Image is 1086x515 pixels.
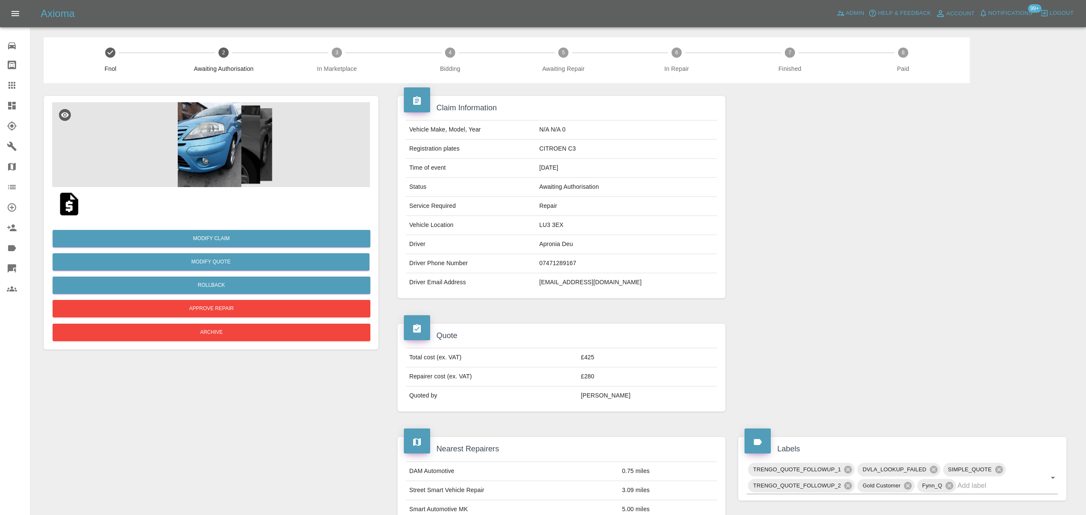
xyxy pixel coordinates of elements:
img: 2ab649d9-45a3-4226-a9be-73c953b5be53 [52,102,367,187]
button: Help & Feedback [866,7,933,20]
a: Admin [834,7,867,20]
td: LU3 3EX [536,216,717,235]
span: Admin [846,8,865,18]
span: Account [946,9,975,19]
span: Bidding [397,64,504,73]
td: Total cost (ex. VAT) [406,348,578,367]
span: 99+ [1028,4,1041,13]
text: 6 [675,50,678,56]
span: DVLA_LOOKUP_FAILED [857,465,931,474]
h4: Nearest Repairers [404,443,719,455]
span: TRENGO_QUOTE_FOLLOWUP_2 [748,481,846,490]
span: Awaiting Authorisation [171,64,277,73]
div: TRENGO_QUOTE_FOLLOWUP_1 [748,463,855,476]
td: N/A N/A 0 [536,120,717,140]
span: Notifications [988,8,1033,18]
span: Gold Customer [857,481,905,490]
button: Rollback [53,277,370,294]
td: CITROEN C3 [536,140,717,159]
span: Help & Feedback [878,8,931,18]
td: [EMAIL_ADDRESS][DOMAIN_NAME] [536,273,717,292]
button: Approve Repair [53,300,370,317]
td: Driver [406,235,536,254]
td: Registration plates [406,140,536,159]
td: Awaiting Authorisation [536,178,717,197]
td: £280 [577,367,717,386]
div: SIMPLE_QUOTE [943,463,1006,476]
text: 5 [562,50,565,56]
text: 3 [336,50,339,56]
div: Gold Customer [857,479,914,493]
text: 8 [902,50,905,56]
h5: Axioma [41,7,75,20]
button: Notifications [977,7,1035,20]
span: Awaiting Repair [510,64,617,73]
td: Vehicle Location [406,216,536,235]
td: 07471289167 [536,254,717,273]
td: Apronia Deu [536,235,717,254]
td: Vehicle Make, Model, Year [406,120,536,140]
a: Modify Claim [53,230,370,247]
text: 2 [222,50,225,56]
img: qt_1RysaaA4aDea5wMjp2nQiPWd [56,190,83,218]
td: Driver Phone Number [406,254,536,273]
td: Driver Email Address [406,273,536,292]
h4: Claim Information [404,102,719,114]
td: [PERSON_NAME] [577,386,717,405]
div: Fynn_Q [917,479,956,493]
button: Modify Quote [53,253,369,271]
td: £425 [577,348,717,367]
a: Account [933,7,977,20]
td: 0.75 miles [619,462,717,481]
span: Fynn_Q [917,481,947,490]
td: Service Required [406,197,536,216]
td: Repairer cost (ex. VAT) [406,367,578,386]
h4: Quote [404,330,719,341]
span: Paid [850,64,956,73]
td: Street Smart Vehicle Repair [406,481,619,500]
span: SIMPLE_QUOTE [943,465,997,474]
td: [DATE] [536,159,717,178]
td: Repair [536,197,717,216]
span: Fnol [57,64,164,73]
td: 3.09 miles [619,481,717,500]
span: Logout [1050,8,1074,18]
td: Status [406,178,536,197]
button: Logout [1038,7,1076,20]
span: In Repair [624,64,730,73]
span: In Marketplace [284,64,390,73]
span: Finished [737,64,843,73]
td: Time of event [406,159,536,178]
button: Open [1047,472,1059,484]
input: Add label [957,479,1034,492]
span: TRENGO_QUOTE_FOLLOWUP_1 [748,465,846,474]
div: DVLA_LOOKUP_FAILED [857,463,940,476]
td: Quoted by [406,386,578,405]
button: Open drawer [5,3,25,24]
td: DAM Automotive [406,462,619,481]
h4: Labels [745,443,1060,455]
button: Archive [53,324,370,341]
text: 4 [449,50,452,56]
text: 7 [789,50,792,56]
div: TRENGO_QUOTE_FOLLOWUP_2 [748,479,855,493]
